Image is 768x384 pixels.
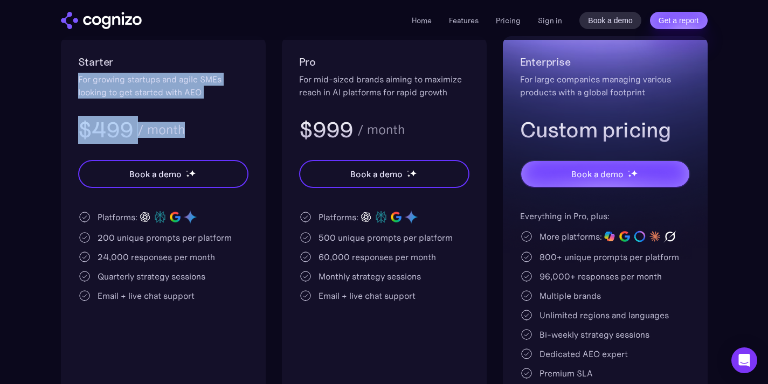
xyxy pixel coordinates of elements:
[357,123,405,136] div: / month
[538,14,562,27] a: Sign in
[98,211,137,224] div: Platforms:
[319,270,421,283] div: Monthly strategy sessions
[496,16,521,25] a: Pricing
[189,170,196,177] img: star
[628,170,629,172] img: star
[449,16,479,25] a: Features
[98,250,215,263] div: 24,000 responses per month
[98,231,232,244] div: 200 unique prompts per platform
[129,167,181,180] div: Book a demo
[299,116,354,144] h3: $999
[61,12,142,29] a: home
[299,53,469,71] h2: Pro
[78,53,248,71] h2: Starter
[539,230,602,243] div: More platforms:
[186,174,190,178] img: star
[98,270,205,283] div: Quarterly strategy sessions
[78,116,134,144] h3: $499
[520,53,690,71] h2: Enterprise
[78,160,248,188] a: Book a demostarstarstar
[628,174,632,178] img: star
[539,289,601,302] div: Multiple brands
[319,231,453,244] div: 500 unique prompts per platform
[299,73,469,99] div: For mid-sized brands aiming to maximize reach in AI platforms for rapid growth
[319,250,436,263] div: 60,000 responses per month
[78,73,248,99] div: For growing startups and agile SMEs looking to get started with AEO
[571,167,623,180] div: Book a demo
[98,289,195,302] div: Email + live chat support
[631,170,638,177] img: star
[539,309,669,322] div: Unlimited regions and languages
[137,123,185,136] div: / month
[650,12,708,29] a: Get a report
[319,211,358,224] div: Platforms:
[520,73,690,99] div: For large companies managing various products with a global footprint
[539,347,628,360] div: Dedicated AEO expert
[520,116,690,144] h3: Custom pricing
[520,160,690,188] a: Book a demostarstarstar
[539,270,662,283] div: 96,000+ responses per month
[319,289,416,302] div: Email + live chat support
[350,167,402,180] div: Book a demo
[186,170,188,172] img: star
[407,174,411,178] img: star
[731,347,757,373] div: Open Intercom Messenger
[299,160,469,188] a: Book a demostarstarstar
[539,250,679,263] div: 800+ unique prompts per platform
[539,328,649,341] div: Bi-weekly strategy sessions
[520,210,690,222] div: Everything in Pro, plus:
[61,12,142,29] img: cognizo logo
[579,12,641,29] a: Book a demo
[539,367,593,380] div: Premium SLA
[412,16,432,25] a: Home
[407,170,409,172] img: star
[410,170,417,177] img: star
